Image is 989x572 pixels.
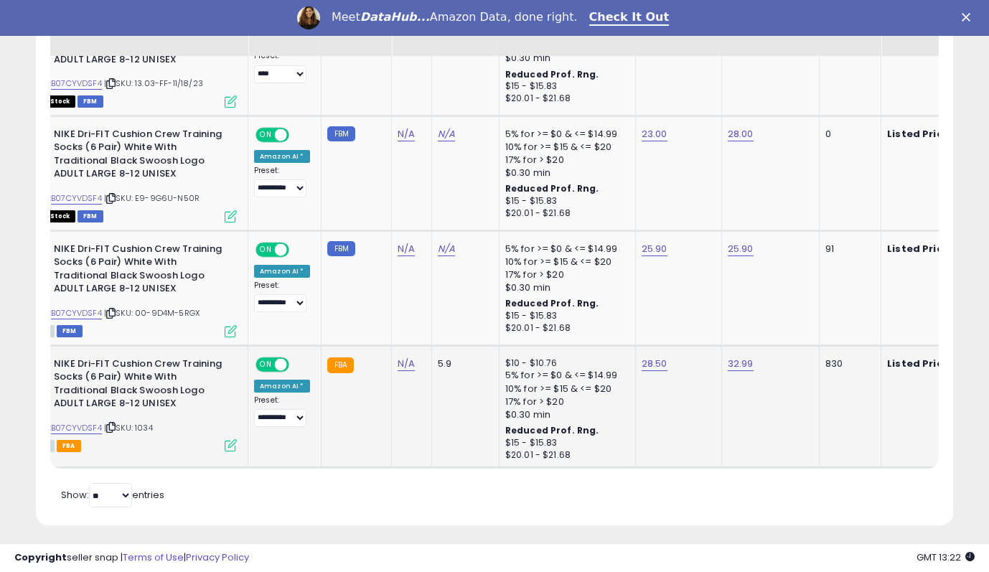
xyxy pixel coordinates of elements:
div: $0.30 min [505,281,624,294]
div: $15 - $15.83 [505,437,624,449]
div: seller snap | | [14,551,249,565]
strong: Copyright [14,550,67,564]
span: ON [257,128,275,141]
i: DataHub... [360,10,430,24]
span: | SKU: 1034 [104,422,153,433]
div: $0.30 min [505,408,624,421]
span: Show: entries [61,488,164,502]
div: 0 [825,128,870,141]
div: $0.30 min [505,167,624,179]
span: FBM [78,95,103,108]
span: | SKU: 13.03-FF-11/18/23 [104,78,203,89]
a: B07CYVDSF4 [51,422,102,434]
small: FBA [327,357,354,373]
b: Reduced Prof. Rng. [505,68,599,80]
div: 91 [825,243,870,255]
div: 5% for >= $0 & <= $14.99 [505,243,624,255]
a: N/A [398,242,415,256]
div: Preset: [254,281,310,313]
div: 5.9 [438,357,488,370]
a: N/A [438,242,455,256]
div: Amazon AI * [254,150,310,163]
a: N/A [438,127,455,141]
b: Listed Price: [887,357,952,370]
div: Amazon AI * [254,265,310,278]
div: $15 - $15.83 [505,80,624,93]
div: 10% for >= $15 & <= $20 [505,383,624,395]
span: OFF [287,243,310,255]
a: Check It Out [589,10,670,26]
a: 25.90 [728,242,754,256]
div: 17% for > $20 [505,154,624,167]
a: N/A [398,357,415,371]
a: B07CYVDSF4 [51,307,102,319]
span: OFF [287,128,310,141]
span: ON [257,243,275,255]
div: $20.01 - $21.68 [505,449,624,461]
div: Amazon AI * [254,380,310,393]
div: 5% for >= $0 & <= $14.99 [505,369,624,382]
b: NIKE Dri-FIT Cushion Crew Training Socks (6 Pair) White With Traditional Black Swoosh Logo ADULT ... [54,128,228,184]
div: Preset: [254,166,310,198]
div: 5% for >= $0 & <= $14.99 [505,128,624,141]
small: FBM [327,241,355,256]
span: FBM [57,325,83,337]
b: Listed Price: [887,127,952,141]
span: | SKU: E9-9G6U-N50R [104,192,200,204]
div: Preset: [254,51,310,83]
div: $15 - $15.83 [505,310,624,322]
span: ON [257,358,275,370]
div: $20.01 - $21.68 [505,322,624,334]
a: 28.00 [728,127,754,141]
div: 10% for >= $15 & <= $20 [505,141,624,154]
a: N/A [398,127,415,141]
a: B07CYVDSF4 [51,192,102,205]
small: FBM [327,126,355,141]
a: Privacy Policy [186,550,249,564]
div: Meet Amazon Data, done right. [332,10,578,24]
div: $15 - $15.83 [505,195,624,207]
span: OFF [287,358,310,370]
img: Profile image for Georgie [297,6,320,29]
div: $20.01 - $21.68 [505,93,624,105]
span: 2025-09-8 13:22 GMT [917,550,975,564]
span: | SKU: 00-9D4M-5RGX [104,307,200,319]
div: $0.30 min [505,52,624,65]
div: 10% for >= $15 & <= $20 [505,255,624,268]
div: $20.01 - $21.68 [505,207,624,220]
a: 25.90 [642,242,667,256]
a: B07CYVDSF4 [51,78,102,90]
div: Close [962,13,976,22]
div: 17% for > $20 [505,268,624,281]
div: 830 [825,357,870,370]
span: FBM [78,210,103,222]
span: FBA [57,440,81,452]
b: Listed Price: [887,242,952,255]
a: 28.50 [642,357,667,371]
b: Reduced Prof. Rng. [505,297,599,309]
b: Reduced Prof. Rng. [505,424,599,436]
div: $10 - $10.76 [505,357,624,370]
div: Preset: [254,395,310,428]
b: NIKE Dri-FIT Cushion Crew Training Socks (6 Pair) White With Traditional Black Swoosh Logo ADULT ... [54,243,228,299]
b: Reduced Prof. Rng. [505,182,599,194]
a: Terms of Use [123,550,184,564]
a: 23.00 [642,127,667,141]
div: 17% for > $20 [505,395,624,408]
b: NIKE Dri-FIT Cushion Crew Training Socks (6 Pair) White With Traditional Black Swoosh Logo ADULT ... [54,357,228,414]
a: 32.99 [728,357,754,371]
